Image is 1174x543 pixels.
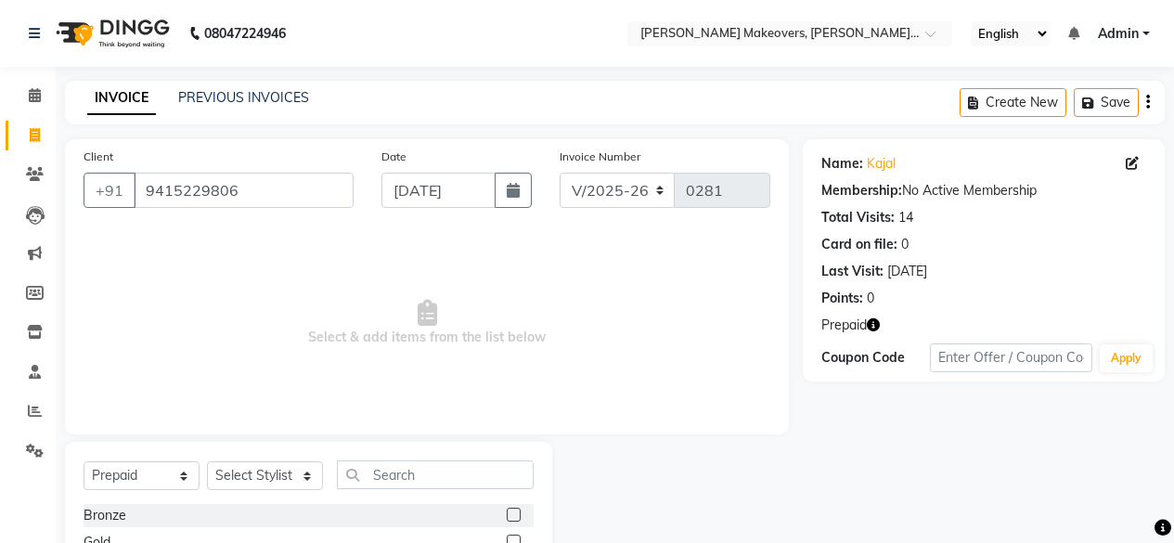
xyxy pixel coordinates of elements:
[1100,344,1153,372] button: Apply
[821,348,930,368] div: Coupon Code
[930,343,1092,372] input: Enter Offer / Coupon Code
[560,149,640,165] label: Invoice Number
[84,173,135,208] button: +91
[821,235,897,254] div: Card on file:
[960,88,1066,117] button: Create New
[134,173,354,208] input: Search by Name/Mobile/Email/Code
[821,316,867,335] span: Prepaid
[84,230,770,416] span: Select & add items from the list below
[381,149,406,165] label: Date
[84,506,126,525] div: Bronze
[337,460,534,489] input: Search
[178,89,309,106] a: PREVIOUS INVOICES
[901,235,909,254] div: 0
[1098,24,1139,44] span: Admin
[821,181,902,200] div: Membership:
[821,208,895,227] div: Total Visits:
[47,7,174,59] img: logo
[821,154,863,174] div: Name:
[821,262,884,281] div: Last Visit:
[898,208,913,227] div: 14
[821,289,863,308] div: Points:
[204,7,286,59] b: 08047224946
[1074,88,1139,117] button: Save
[867,289,874,308] div: 0
[84,149,113,165] label: Client
[887,262,927,281] div: [DATE]
[87,82,156,115] a: INVOICE
[867,154,896,174] a: Kajal
[821,181,1146,200] div: No Active Membership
